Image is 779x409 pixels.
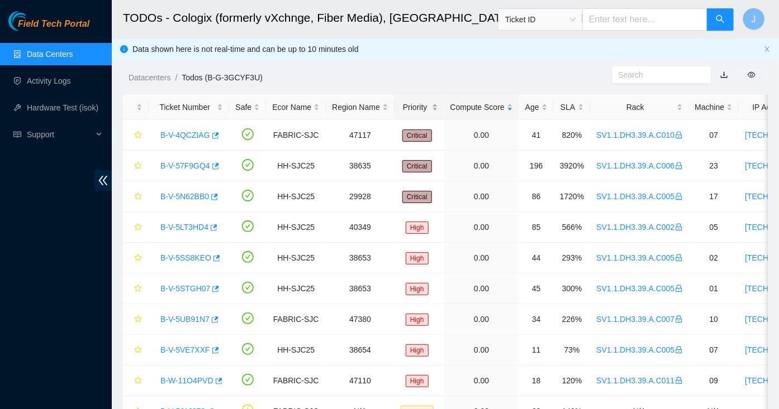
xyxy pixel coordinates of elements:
[160,284,210,293] a: B-V-5STGH07
[444,151,519,181] td: 0.00
[326,151,395,181] td: 38635
[554,120,591,151] td: 820%
[27,76,71,85] a: Activity Logs
[554,335,591,365] td: 73%
[266,212,326,243] td: HH-SJC25
[752,12,756,26] span: J
[242,282,254,293] span: check-circle
[175,73,177,82] span: /
[129,218,142,236] button: star
[242,190,254,201] span: check-circle
[94,170,112,191] span: double-left
[134,254,142,263] span: star
[596,315,682,324] a: SV1.1.DH3.39.A.C007lock
[689,273,739,304] td: 01
[27,50,73,59] a: Data Centers
[554,365,591,396] td: 120%
[444,212,519,243] td: 0.00
[402,129,432,142] span: Critical
[134,223,142,232] span: star
[134,346,142,355] span: star
[444,273,519,304] td: 0.00
[689,181,739,212] td: 17
[266,335,326,365] td: HH-SJC25
[505,11,576,28] span: Ticket ID
[554,212,591,243] td: 566%
[18,19,89,30] span: Field Tech Portal
[675,131,683,139] span: lock
[326,365,395,396] td: 47110
[675,254,683,262] span: lock
[596,345,682,354] a: SV1.1.DH3.39.A.C005lock
[406,222,429,234] span: High
[129,280,142,297] button: star
[743,8,765,30] button: J
[27,103,98,112] a: Hardware Test (isok)
[554,151,591,181] td: 3920%
[326,273,395,304] td: 38653
[134,131,142,140] span: star
[554,304,591,335] td: 226%
[596,161,682,170] a: SV1.1.DH3.39.A.C006lock
[764,46,771,53] button: close
[242,312,254,324] span: check-circle
[689,151,739,181] td: 23
[160,131,210,139] a: B-V-4QCZIAG
[160,253,211,262] a: B-V-5SS8KEO
[675,377,683,384] span: lock
[13,131,21,138] span: read
[326,212,395,243] td: 40349
[582,8,707,31] input: Enter text here...
[675,285,683,292] span: lock
[406,252,429,264] span: High
[266,304,326,335] td: FABRIC-SJC
[160,223,208,232] a: B-V-5LT3HD4
[326,181,395,212] td: 29928
[134,315,142,324] span: star
[326,335,395,365] td: 38654
[519,120,554,151] td: 41
[519,273,554,304] td: 45
[134,162,142,171] span: star
[129,249,142,267] button: star
[266,243,326,273] td: HH-SJC25
[519,181,554,212] td: 86
[129,126,142,144] button: star
[519,243,554,273] td: 44
[675,346,683,354] span: lock
[596,192,682,201] a: SV1.1.DH3.39.A.C005lock
[160,161,210,170] a: B-V-57F9GQ4
[675,162,683,170] span: lock
[129,341,142,359] button: star
[129,310,142,328] button: star
[519,212,554,243] td: 85
[242,343,254,355] span: check-circle
[406,344,429,357] span: High
[129,73,170,82] a: Datacenters
[160,345,210,354] a: B-V-5VE7XXF
[519,151,554,181] td: 196
[716,15,725,25] span: search
[689,304,739,335] td: 10
[519,335,554,365] td: 11
[129,372,142,389] button: star
[619,69,696,81] input: Search
[554,181,591,212] td: 1720%
[519,365,554,396] td: 18
[266,151,326,181] td: HH-SJC25
[689,120,739,151] td: 07
[134,377,142,386] span: star
[596,223,682,232] a: SV1.1.DH3.39.A.C002lock
[182,73,263,82] a: Todos (B-G-3GCYF3U)
[266,365,326,396] td: FABRIC-SJC
[406,314,429,326] span: High
[402,191,432,203] span: Critical
[712,66,737,84] button: download
[689,365,739,396] td: 09
[129,187,142,205] button: star
[689,243,739,273] td: 02
[720,70,728,79] a: download
[160,376,213,385] a: B-W-11O4PVD
[266,273,326,304] td: HH-SJC25
[134,193,142,201] span: star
